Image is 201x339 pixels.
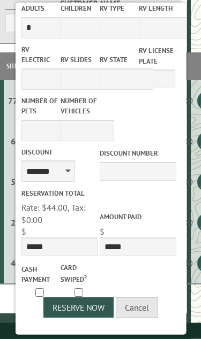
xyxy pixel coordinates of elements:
label: Cash payment [21,264,57,284]
th: Site [4,52,19,80]
a: ? [84,273,86,281]
label: RV Length [138,3,175,13]
button: Reserve Now [43,297,114,318]
div: 4 [8,258,18,268]
span: Rate: $44.00, Tax: $0.00 [21,202,85,225]
label: Reservation Total [21,188,97,198]
div: 5 [8,176,18,187]
label: RV Type [100,3,136,13]
label: RV State [100,55,136,65]
button: Cancel [116,297,158,318]
label: RV Slides [60,55,96,65]
label: Discount Number [100,148,176,158]
span: $ [21,226,26,237]
label: Discount [21,147,97,157]
label: Card swiped [60,263,96,285]
div: 77 [8,95,18,106]
div: 2 [8,217,18,228]
label: Amount paid [100,212,176,222]
span: $ [100,226,105,237]
label: RV License Plate [138,45,175,66]
div: 6 [8,136,18,147]
label: Number of Pets [21,96,57,116]
label: Number of Vehicles [60,96,96,116]
label: RV Electric [21,44,57,65]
